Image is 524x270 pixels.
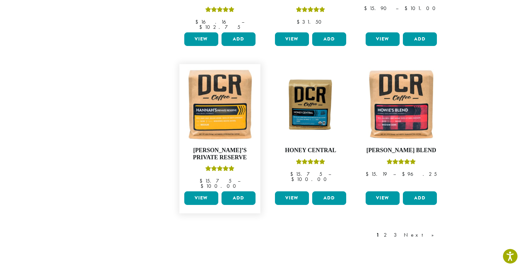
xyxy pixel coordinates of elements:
[291,176,330,183] bdi: 100.00
[387,158,416,168] div: Rated 4.67 out of 5
[312,32,346,46] button: Add
[199,24,205,30] span: $
[382,231,391,239] a: 2
[273,67,348,189] a: Honey CentralRated 5.00 out of 5
[366,171,387,177] bdi: 15.19
[297,18,302,25] span: $
[364,67,439,142] img: Howies-Blend-12oz-300x300.jpg
[275,191,309,205] a: View
[291,176,297,183] span: $
[296,6,325,16] div: Rated 5.00 out of 5
[273,77,348,132] img: Honey-Central-stock-image-fix-1200-x-900.png
[328,171,331,177] span: –
[199,24,240,30] bdi: 102.75
[200,183,239,189] bdi: 100.00
[364,147,439,154] h4: [PERSON_NAME] Blend
[366,191,400,205] a: View
[297,18,325,25] bdi: 31.50
[183,147,257,161] h4: [PERSON_NAME]’s Private Reserve
[403,231,440,239] a: Next »
[195,18,201,25] span: $
[404,5,410,12] span: $
[403,32,437,46] button: Add
[364,5,390,12] bdi: 15.90
[238,177,240,184] span: –
[296,158,325,168] div: Rated 5.00 out of 5
[402,171,437,177] bdi: 96.25
[183,67,257,189] a: [PERSON_NAME]’s Private ReserveRated 5.00 out of 5
[402,171,407,177] span: $
[290,171,322,177] bdi: 15.75
[375,231,381,239] a: 1
[183,67,257,142] img: Hannahs-Private-Reserve-12oz-300x300.jpg
[205,165,234,174] div: Rated 5.00 out of 5
[396,5,398,12] span: –
[200,183,206,189] span: $
[199,177,232,184] bdi: 15.75
[242,18,244,25] span: –
[403,191,437,205] button: Add
[195,18,235,25] bdi: 16.16
[366,171,371,177] span: $
[366,32,400,46] a: View
[275,32,309,46] a: View
[222,191,256,205] button: Add
[364,67,439,189] a: [PERSON_NAME] BlendRated 4.67 out of 5
[393,231,401,239] a: 3
[184,32,218,46] a: View
[404,5,439,12] bdi: 101.00
[184,191,218,205] a: View
[312,191,346,205] button: Add
[290,171,296,177] span: $
[393,171,396,177] span: –
[273,147,348,154] h4: Honey Central
[205,6,234,16] div: Rated 5.00 out of 5
[222,32,256,46] button: Add
[199,177,205,184] span: $
[364,5,370,12] span: $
